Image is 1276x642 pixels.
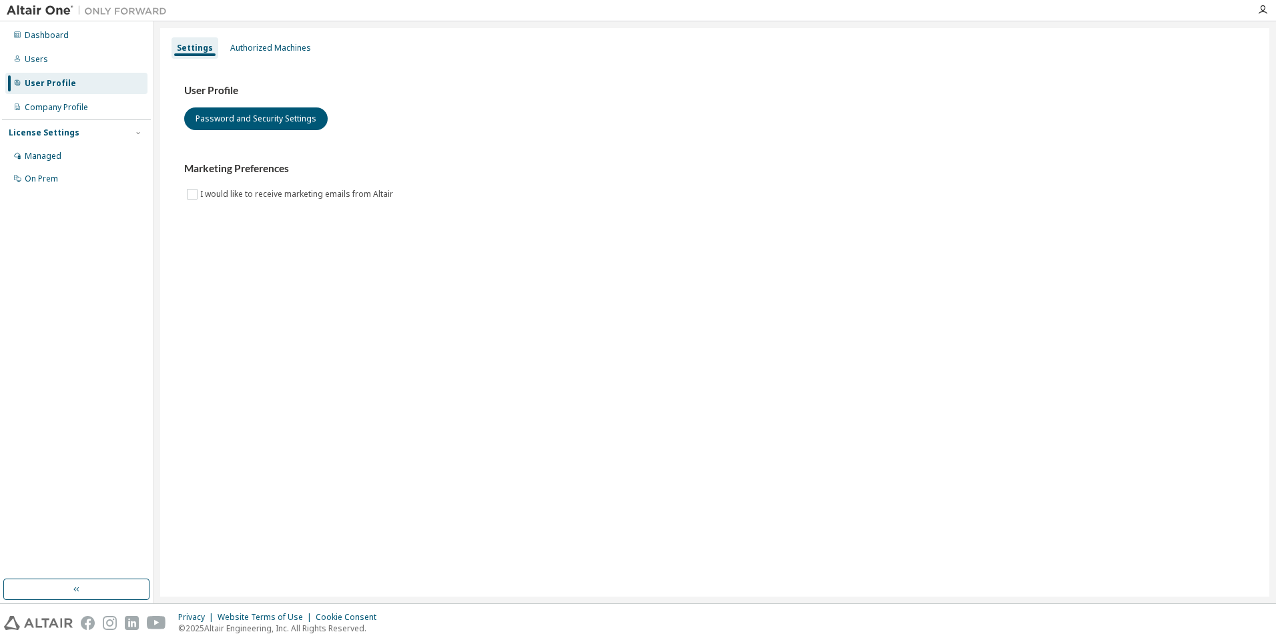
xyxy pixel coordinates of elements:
img: Altair One [7,4,174,17]
img: youtube.svg [147,616,166,630]
img: linkedin.svg [125,616,139,630]
img: instagram.svg [103,616,117,630]
div: Users [25,54,48,65]
div: Authorized Machines [230,43,311,53]
h3: User Profile [184,84,1245,97]
label: I would like to receive marketing emails from Altair [200,186,396,202]
div: User Profile [25,78,76,89]
button: Password and Security Settings [184,107,328,130]
div: Dashboard [25,30,69,41]
p: © 2025 Altair Engineering, Inc. All Rights Reserved. [178,623,384,634]
div: Website Terms of Use [218,612,316,623]
img: facebook.svg [81,616,95,630]
h3: Marketing Preferences [184,162,1245,176]
div: Privacy [178,612,218,623]
div: Settings [177,43,213,53]
div: License Settings [9,127,79,138]
img: altair_logo.svg [4,616,73,630]
div: Company Profile [25,102,88,113]
div: Managed [25,151,61,162]
div: Cookie Consent [316,612,384,623]
div: On Prem [25,174,58,184]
